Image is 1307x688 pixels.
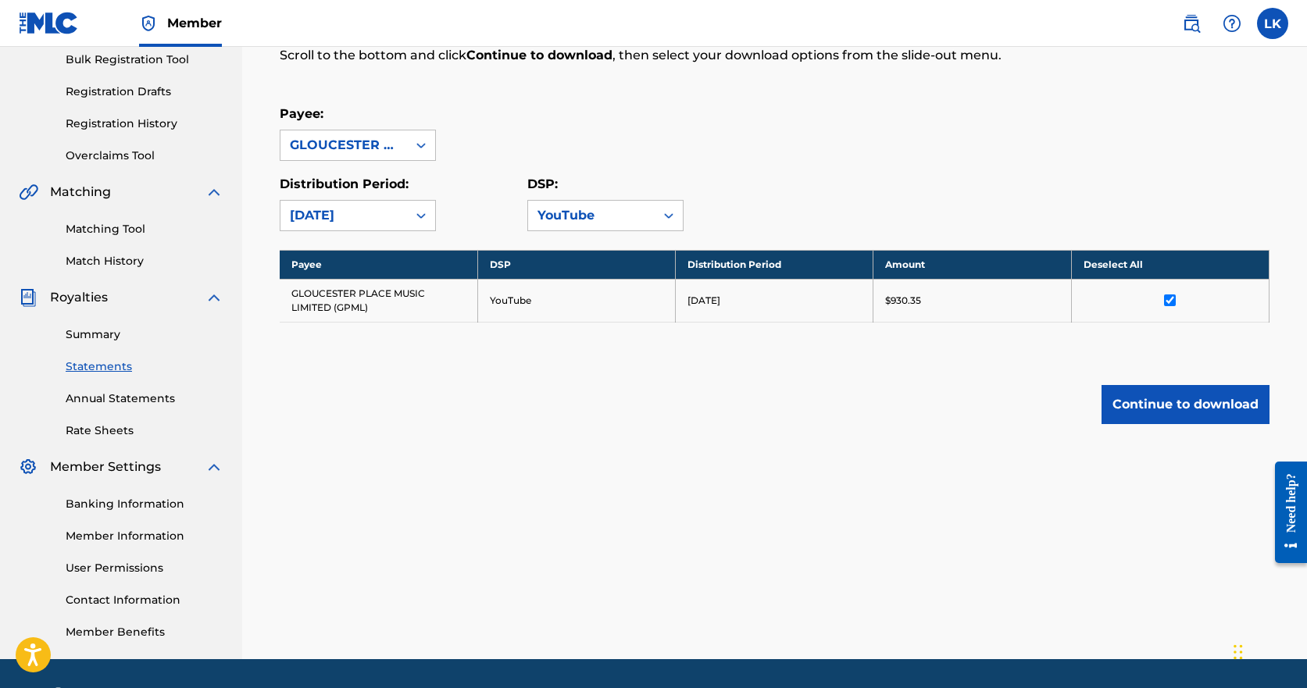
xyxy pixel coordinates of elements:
[19,288,37,307] img: Royalties
[66,221,223,237] a: Matching Tool
[66,624,223,640] a: Member Benefits
[66,52,223,68] a: Bulk Registration Tool
[19,458,37,476] img: Member Settings
[66,148,223,164] a: Overclaims Tool
[66,84,223,100] a: Registration Drafts
[19,183,38,201] img: Matching
[477,279,675,322] td: YouTube
[280,279,477,322] td: GLOUCESTER PLACE MUSIC LIMITED (GPML)
[19,12,79,34] img: MLC Logo
[1257,8,1288,39] div: User Menu
[676,250,873,279] th: Distribution Period
[205,288,223,307] img: expand
[139,14,158,33] img: Top Rightsholder
[1234,629,1243,676] div: Drag
[66,422,223,439] a: Rate Sheets
[290,136,398,155] div: GLOUCESTER PLACE MUSIC LIMITED (GPML)
[466,48,612,62] strong: Continue to download
[50,183,111,201] span: Matching
[1176,8,1207,39] a: Public Search
[50,458,161,476] span: Member Settings
[66,253,223,269] a: Match History
[873,250,1071,279] th: Amount
[280,250,477,279] th: Payee
[280,46,1042,65] p: Scroll to the bottom and click , then select your download options from the slide-out menu.
[66,528,223,544] a: Member Information
[205,183,223,201] img: expand
[1263,449,1307,575] iframe: Resource Center
[290,206,398,225] div: [DATE]
[50,288,108,307] span: Royalties
[205,458,223,476] img: expand
[66,326,223,343] a: Summary
[1229,613,1307,688] iframe: Chat Widget
[537,206,645,225] div: YouTube
[66,560,223,576] a: User Permissions
[280,176,409,191] label: Distribution Period:
[885,294,921,308] p: $930.35
[676,279,873,322] td: [DATE]
[477,250,675,279] th: DSP
[1223,14,1241,33] img: help
[527,176,558,191] label: DSP:
[66,496,223,512] a: Banking Information
[1102,385,1270,424] button: Continue to download
[1182,14,1201,33] img: search
[280,106,323,121] label: Payee:
[167,14,222,32] span: Member
[66,116,223,132] a: Registration History
[1216,8,1248,39] div: Help
[66,592,223,608] a: Contact Information
[66,390,223,407] a: Annual Statements
[66,358,223,375] a: Statements
[1071,250,1269,279] th: Deselect All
